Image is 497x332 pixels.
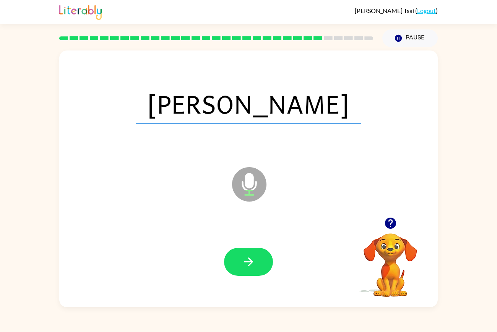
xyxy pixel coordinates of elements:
[355,7,415,14] span: [PERSON_NAME] Tsai
[417,7,436,14] a: Logout
[355,7,438,14] div: ( )
[59,3,102,20] img: Literably
[382,29,438,47] button: Pause
[352,221,429,298] video: Your browser must support playing .mp4 files to use Literably. Please try using another browser.
[136,84,361,124] span: [PERSON_NAME]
